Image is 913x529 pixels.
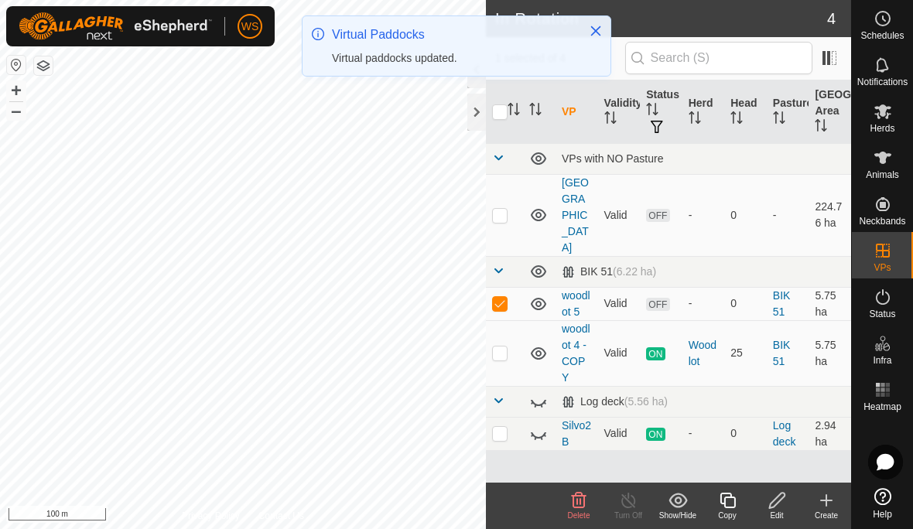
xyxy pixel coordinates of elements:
td: Valid [598,417,641,450]
td: 2.94 ha [809,417,851,450]
td: 5.75 ha [809,320,851,386]
span: Status [869,309,895,319]
div: - [689,295,719,312]
div: Edit [752,510,802,521]
a: Log deck [773,419,796,448]
span: OFF [646,298,669,311]
span: (5.56 ha) [624,395,668,408]
a: Privacy Policy [182,509,240,523]
td: 0 [724,287,767,320]
th: Head [724,80,767,144]
div: - [689,207,719,224]
span: Help [873,510,892,519]
a: Silvo2B [562,419,591,448]
td: 5.75 ha [809,287,851,320]
span: Schedules [860,31,904,40]
th: Status [640,80,682,144]
p-sorticon: Activate to sort [773,114,785,126]
span: WS [241,19,259,35]
img: Gallagher Logo [19,12,212,40]
button: Close [585,20,607,42]
span: 4 [827,7,836,30]
td: 25 [724,320,767,386]
td: 0 [724,417,767,450]
th: VP [556,80,598,144]
span: Notifications [857,77,908,87]
div: Woodlot [689,337,719,370]
td: 224.76 ha [809,174,851,256]
a: BIK 51 [773,289,791,318]
td: Valid [598,174,641,256]
button: Map Layers [34,56,53,75]
span: OFF [646,209,669,222]
td: Valid [598,320,641,386]
h2: In Rotation [495,9,827,28]
span: (6.22 ha) [613,265,656,278]
div: Copy [703,510,752,521]
td: - [767,174,809,256]
th: Herd [682,80,725,144]
td: 0 [724,174,767,256]
span: Herds [870,124,894,133]
div: Turn Off [604,510,653,521]
th: [GEOGRAPHIC_DATA] Area [809,80,851,144]
div: Create [802,510,851,521]
p-sorticon: Activate to sort [508,105,520,118]
td: Valid [598,287,641,320]
p-sorticon: Activate to sort [604,114,617,126]
a: Help [852,482,913,525]
p-sorticon: Activate to sort [815,121,827,134]
span: ON [646,428,665,441]
div: Log deck [562,395,668,408]
th: Pasture [767,80,809,144]
div: BIK 51 [562,265,656,278]
button: – [7,101,26,120]
p-sorticon: Activate to sort [646,105,658,118]
span: Infra [873,356,891,365]
a: woodlot 4 - COPY [562,323,590,384]
a: woodlot 5 [562,289,590,318]
span: Delete [568,511,590,520]
span: Animals [866,170,899,179]
th: Validity [598,80,641,144]
span: VPs [874,263,891,272]
div: VPs with NO Pasture [562,152,845,165]
a: [GEOGRAPHIC_DATA] [562,176,589,254]
button: + [7,81,26,100]
span: Neckbands [859,217,905,226]
p-sorticon: Activate to sort [529,105,542,118]
p-sorticon: Activate to sort [730,114,743,126]
p-sorticon: Activate to sort [689,114,701,126]
div: - [689,425,719,442]
a: Contact Us [258,509,304,523]
input: Search (S) [625,42,812,74]
a: BIK 51 [773,339,791,367]
div: Virtual paddocks updated. [332,50,573,67]
span: ON [646,347,665,360]
div: Show/Hide [653,510,703,521]
span: Heatmap [863,402,901,411]
button: Reset Map [7,56,26,74]
div: Virtual Paddocks [332,26,573,44]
